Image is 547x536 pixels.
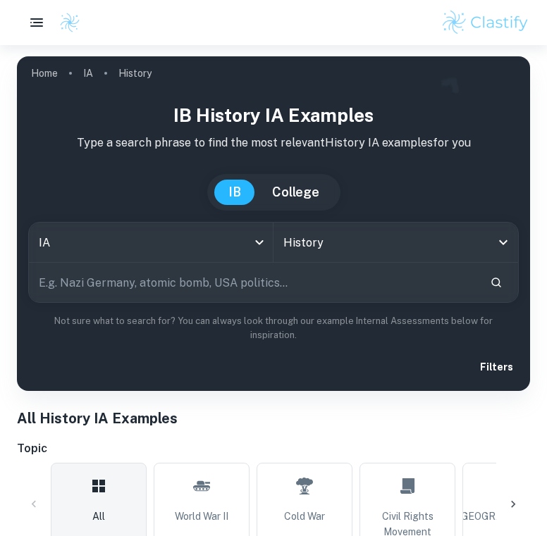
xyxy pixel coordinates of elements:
[28,101,519,129] h1: IB History IA examples
[17,440,530,457] h6: Topic
[59,12,80,33] img: Clastify logo
[284,509,325,524] span: Cold War
[29,223,273,262] div: IA
[31,63,58,83] a: Home
[28,314,519,343] p: Not sure what to search for? You can always look through our example Internal Assessments below f...
[28,135,519,151] p: Type a search phrase to find the most relevant History IA examples for you
[92,509,105,524] span: All
[214,180,255,205] button: IB
[51,12,80,33] a: Clastify logo
[493,232,513,252] button: Open
[17,56,530,391] img: profile cover
[472,354,519,380] button: Filters
[258,180,333,205] button: College
[29,263,479,302] input: E.g. Nazi Germany, atomic bomb, USA politics...
[17,408,530,429] h1: All History IA Examples
[484,270,508,294] button: Search
[118,66,152,81] p: History
[441,8,530,37] img: Clastify logo
[83,63,93,83] a: IA
[175,509,228,524] span: World War II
